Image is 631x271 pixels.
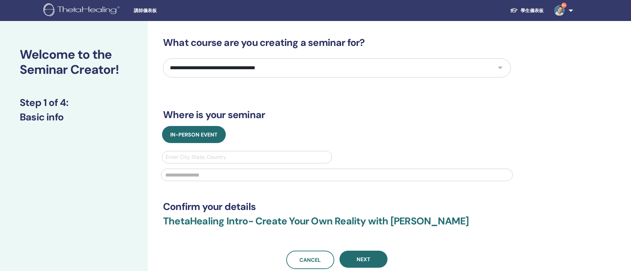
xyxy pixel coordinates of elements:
[163,215,511,235] h3: ThetaHealing Intro- Create Your Own Reality with [PERSON_NAME]
[162,126,226,143] button: In-Person Event
[299,257,321,263] span: Cancel
[163,201,511,213] h3: Confirm your details
[20,47,128,77] h2: Welcome to the Seminar Creator!
[521,8,544,13] font: 學生儀表板
[339,251,387,268] button: Next
[505,4,549,17] a: 學生儀表板
[554,5,565,16] img: default.jpg
[170,131,218,138] span: In-Person Event
[286,251,334,269] a: Cancel
[20,111,128,123] h3: Basic info
[163,37,511,49] h3: What course are you creating a seminar for?
[134,8,157,13] font: 講師儀表板
[561,3,567,8] span: 9+
[20,97,128,109] h3: Step 1 of 4 :
[357,256,370,263] span: Next
[163,109,511,121] h3: Where is your seminar
[43,3,122,18] img: logo.png
[510,8,518,13] img: graduation-cap-white.svg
